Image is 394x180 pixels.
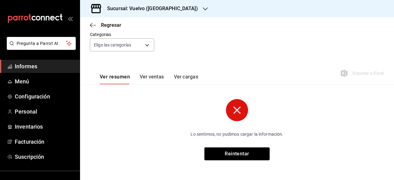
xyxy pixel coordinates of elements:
button: Reintentar [204,147,270,160]
font: Inventarios [15,123,43,130]
font: Personal [15,108,37,115]
font: Menú [15,78,29,85]
font: Pregunta a Parrot AI [17,41,58,46]
font: Ver ventas [140,74,164,80]
font: Facturación [15,138,44,145]
button: Pregunta a Parrot AI [7,37,76,50]
a: Pregunta a Parrot AI [4,45,76,51]
font: Elige las categorías [94,42,131,47]
font: Ver cargas [174,74,199,80]
button: abrir_cajón_menú [68,16,73,21]
font: Configuración [15,93,50,100]
font: Categorías [90,32,111,37]
font: Suscripción [15,154,44,160]
font: Regresar [101,22,121,28]
font: Informes [15,63,37,70]
font: Reintentar [225,151,249,157]
div: pestañas de navegación [100,74,198,84]
font: Lo sentimos, no pudimos cargar la información. [191,132,283,137]
font: Sucursal: Vuelvo ([GEOGRAPHIC_DATA]) [107,6,198,11]
font: Ver resumen [100,74,130,80]
button: Regresar [90,22,121,28]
